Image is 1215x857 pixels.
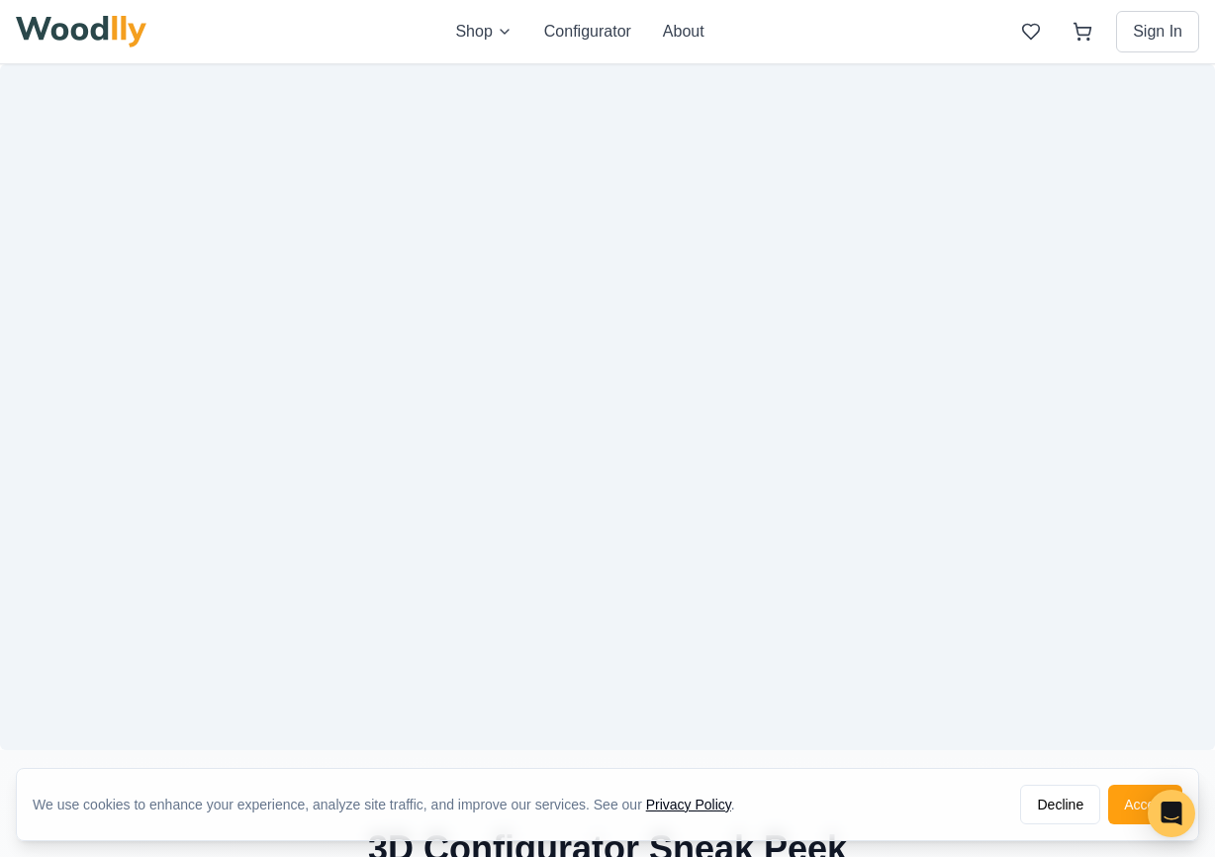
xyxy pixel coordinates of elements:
[16,16,146,48] img: Woodlly
[646,797,731,812] a: Privacy Policy
[1116,11,1199,52] button: Sign In
[1148,790,1195,837] div: Open Intercom Messenger
[544,20,631,44] button: Configurator
[455,20,512,44] button: Shop
[1020,785,1100,824] button: Decline
[33,795,751,814] div: We use cookies to enhance your experience, analyze site traffic, and improve our services. See our .
[663,20,704,44] button: About
[1108,785,1182,824] button: Accept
